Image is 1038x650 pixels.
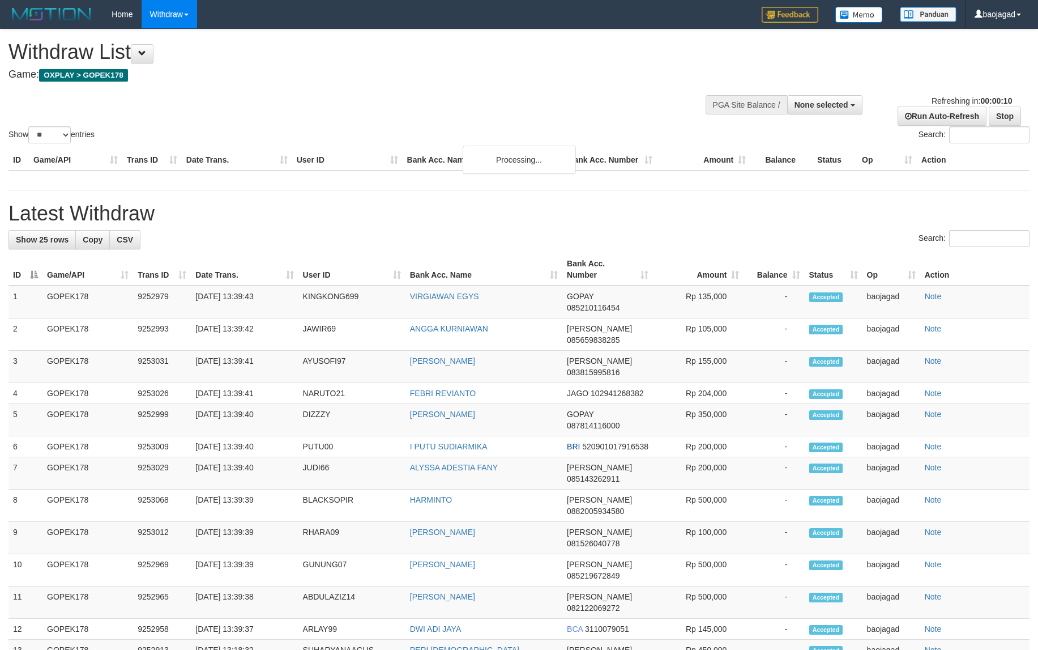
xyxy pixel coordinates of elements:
td: 9252958 [133,619,191,640]
img: Feedback.jpg [762,7,818,23]
td: [DATE] 13:39:40 [191,404,298,436]
th: User ID [292,150,403,171]
span: Accepted [809,325,843,334]
td: Rp 500,000 [653,554,744,587]
input: Search: [949,230,1030,247]
a: Note [925,560,942,569]
td: [DATE] 13:39:42 [191,318,298,351]
th: Balance: activate to sort column ascending [744,253,804,286]
td: GUNUNG07 [298,554,405,587]
span: Show 25 rows [16,235,69,244]
h4: Game: [8,69,681,80]
th: Trans ID: activate to sort column ascending [133,253,191,286]
td: JAWIR69 [298,318,405,351]
th: Date Trans. [182,150,292,171]
td: 9252969 [133,554,191,587]
td: - [744,286,804,318]
td: 7 [8,457,42,490]
a: Copy [75,230,110,249]
td: baojagad [862,619,920,640]
td: 11 [8,587,42,619]
td: Rp 204,000 [653,383,744,404]
td: 9252999 [133,404,191,436]
td: Rp 145,000 [653,619,744,640]
td: 3 [8,351,42,383]
span: Copy 082122069272 to clipboard [567,604,620,613]
span: Refreshing in: [932,96,1012,105]
span: [PERSON_NAME] [567,528,632,537]
td: [DATE] 13:39:37 [191,619,298,640]
td: - [744,522,804,554]
span: None selected [794,100,848,109]
td: - [744,490,804,522]
td: 12 [8,619,42,640]
th: Status [813,150,857,171]
span: CSV [117,235,133,244]
td: Rp 155,000 [653,351,744,383]
td: [DATE] 13:39:40 [191,457,298,490]
a: Note [925,624,942,634]
a: VIRGIAWAN EGYS [410,292,479,301]
a: Note [925,292,942,301]
td: GOPEK178 [42,351,133,383]
span: [PERSON_NAME] [567,356,632,366]
a: Note [925,442,942,451]
td: 10 [8,554,42,587]
a: ALYSSA ADESTIA FANY [410,463,498,472]
span: Accepted [809,292,843,302]
td: 4 [8,383,42,404]
td: Rp 200,000 [653,436,744,457]
span: Accepted [809,443,843,452]
a: Note [925,389,942,398]
label: Search: [919,126,1030,143]
a: Note [925,410,942,419]
label: Search: [919,230,1030,247]
th: Game/API [29,150,122,171]
td: - [744,318,804,351]
td: - [744,436,804,457]
span: [PERSON_NAME] [567,592,632,601]
td: 1 [8,286,42,318]
td: ABDULAZIZ14 [298,587,405,619]
td: - [744,383,804,404]
a: [PERSON_NAME] [410,356,475,366]
span: Copy 0882005934580 to clipboard [567,507,624,516]
th: User ID: activate to sort column ascending [298,253,405,286]
td: [DATE] 13:39:39 [191,522,298,554]
a: FEBRI REVIANTO [410,389,476,398]
span: JAGO [567,389,588,398]
span: Copy 081526040778 to clipboard [567,539,620,548]
span: Copy 085210116454 to clipboard [567,303,620,312]
h1: Withdraw List [8,41,681,63]
td: 5 [8,404,42,436]
span: Copy 085659838285 to clipboard [567,335,620,345]
div: PGA Site Balance / [706,95,787,114]
th: Date Trans.: activate to sort column ascending [191,253,298,286]
td: NARUTO21 [298,383,405,404]
td: baojagad [862,318,920,351]
strong: 00:00:10 [980,96,1012,105]
td: baojagad [862,587,920,619]
span: GOPAY [567,292,593,301]
td: - [744,351,804,383]
td: GOPEK178 [42,619,133,640]
a: CSV [109,230,140,249]
td: - [744,619,804,640]
span: Accepted [809,464,843,473]
td: GOPEK178 [42,318,133,351]
select: Showentries [28,126,71,143]
a: Show 25 rows [8,230,76,249]
span: Accepted [809,593,843,602]
a: Note [925,463,942,472]
td: 9253012 [133,522,191,554]
img: panduan.png [900,7,956,22]
td: GOPEK178 [42,383,133,404]
td: GOPEK178 [42,522,133,554]
td: baojagad [862,383,920,404]
td: baojagad [862,457,920,490]
td: Rp 135,000 [653,286,744,318]
a: [PERSON_NAME] [410,592,475,601]
th: Bank Acc. Number [563,150,657,171]
img: MOTION_logo.png [8,6,95,23]
td: [DATE] 13:39:41 [191,383,298,404]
